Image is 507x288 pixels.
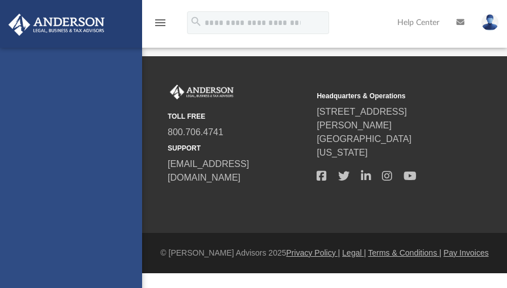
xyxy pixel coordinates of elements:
img: Anderson Advisors Platinum Portal [5,14,108,36]
small: Headquarters & Operations [317,91,458,101]
a: Privacy Policy | [286,248,340,257]
a: [EMAIL_ADDRESS][DOMAIN_NAME] [168,159,249,182]
i: menu [153,16,167,30]
small: TOLL FREE [168,111,309,122]
a: Terms & Conditions | [368,248,442,257]
i: search [190,15,202,28]
a: Pay Invoices [443,248,488,257]
a: menu [153,22,167,30]
img: Anderson Advisors Platinum Portal [168,85,236,99]
small: SUPPORT [168,143,309,153]
a: [STREET_ADDRESS][PERSON_NAME] [317,107,406,130]
a: 800.706.4741 [168,127,223,137]
a: [GEOGRAPHIC_DATA][US_STATE] [317,134,412,157]
img: User Pic [481,14,498,31]
a: Legal | [342,248,366,257]
div: © [PERSON_NAME] Advisors 2025 [142,247,507,259]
